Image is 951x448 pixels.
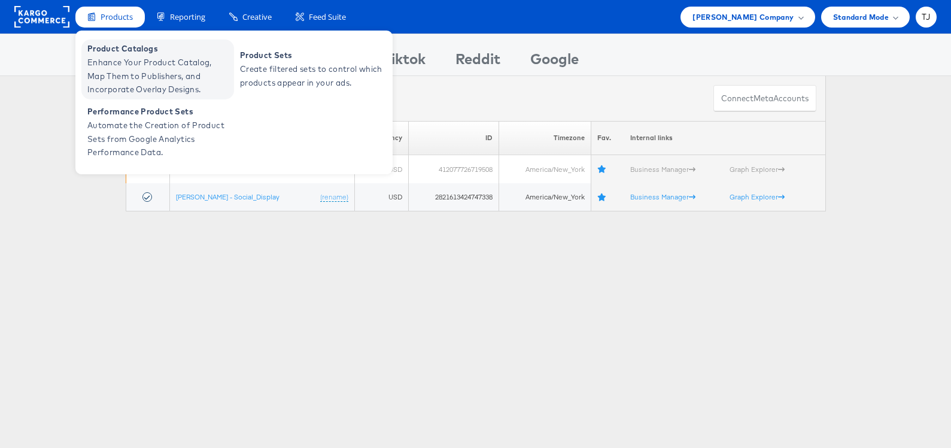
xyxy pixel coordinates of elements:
[242,11,272,23] span: Creative
[240,62,384,90] span: Create filtered sets to control which products appear in your ads.
[499,155,591,183] td: America/New_York
[730,165,785,174] a: Graph Explorer
[753,93,773,104] span: meta
[730,192,785,201] a: Graph Explorer
[320,192,348,202] a: (rename)
[355,183,409,211] td: USD
[455,49,500,75] div: Reddit
[713,85,816,112] button: ConnectmetaAccounts
[922,13,931,21] span: TJ
[87,105,231,119] span: Performance Product Sets
[630,192,695,201] a: Business Manager
[87,119,231,159] span: Automate the Creation of Product Sets from Google Analytics Performance Data.
[240,49,384,62] span: Product Sets
[409,183,499,211] td: 2821613424747338
[81,102,234,162] a: Performance Product Sets Automate the Creation of Product Sets from Google Analytics Performance ...
[499,183,591,211] td: America/New_York
[382,49,426,75] div: Tiktok
[87,42,231,56] span: Product Catalogs
[176,192,279,201] a: [PERSON_NAME] - Social_Display
[530,49,579,75] div: Google
[499,121,591,155] th: Timezone
[81,40,234,99] a: Product Catalogs Enhance Your Product Catalog, Map Them to Publishers, and Incorporate Overlay De...
[309,11,346,23] span: Feed Suite
[692,11,794,23] span: [PERSON_NAME] Company
[234,40,387,99] a: Product Sets Create filtered sets to control which products appear in your ads.
[87,56,231,96] span: Enhance Your Product Catalog, Map Them to Publishers, and Incorporate Overlay Designs.
[833,11,889,23] span: Standard Mode
[170,11,205,23] span: Reporting
[409,121,499,155] th: ID
[630,165,695,174] a: Business Manager
[409,155,499,183] td: 412077726719508
[101,11,133,23] span: Products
